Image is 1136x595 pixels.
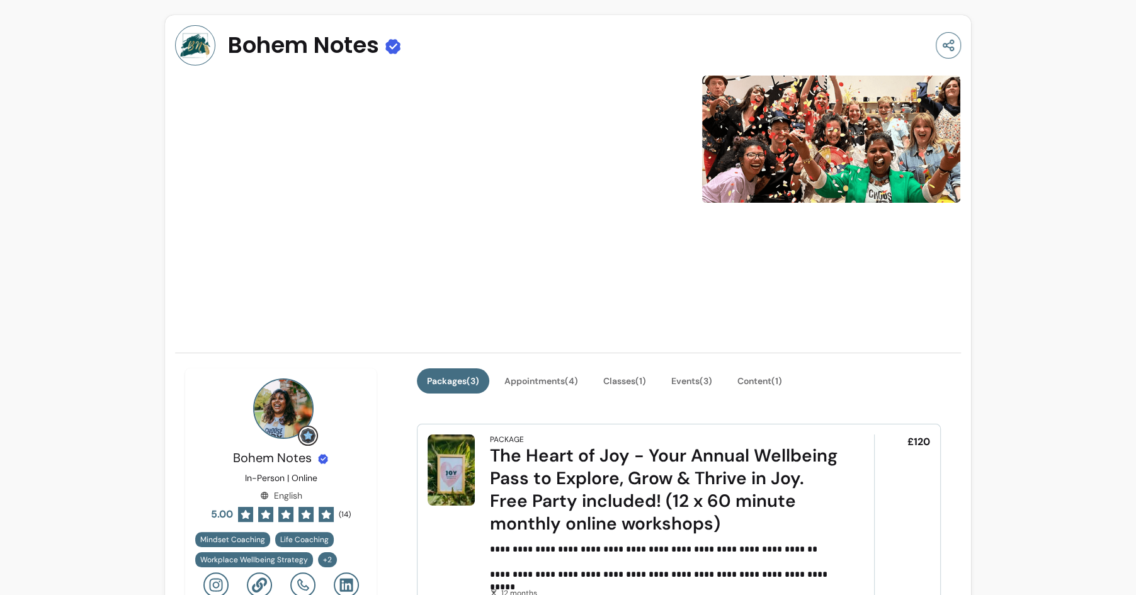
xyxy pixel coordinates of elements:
[200,535,265,545] span: Mindset Coaching
[339,509,351,519] span: ( 14 )
[245,472,317,484] p: In-Person | Online
[228,33,379,58] span: Bohem Notes
[253,378,314,439] img: Provider image
[175,25,215,65] img: Provider image
[417,368,489,394] button: Packages(3)
[300,428,315,443] img: Grow
[321,555,334,565] span: + 2
[233,450,312,466] span: Bohem Notes
[661,368,722,394] button: Events(3)
[200,555,308,565] span: Workplace Wellbeing Strategy
[175,76,694,337] img: image-0
[494,368,588,394] button: Appointments(4)
[490,445,839,535] div: The Heart of Joy - Your Annual Wellbeing Pass to Explore, Grow & Thrive in Joy. Free Party includ...
[428,434,475,506] img: The Heart of Joy - Your Annual Wellbeing Pass to Explore, Grow & Thrive in Joy. Free Party includ...
[260,489,302,502] div: English
[727,368,792,394] button: Content(1)
[701,33,961,245] img: image-1
[280,535,329,545] span: Life Coaching
[211,507,233,522] span: 5.00
[490,434,524,445] div: Package
[593,368,656,394] button: Classes(1)
[701,209,961,339] img: image-2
